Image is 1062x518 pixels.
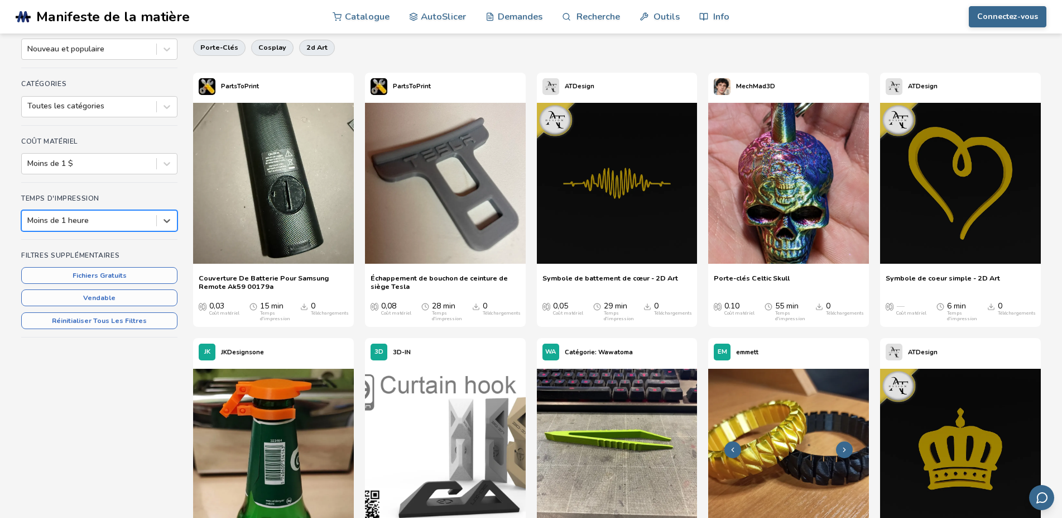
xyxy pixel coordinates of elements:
[21,80,177,88] h4: Catégories
[209,302,239,316] div: 0,03
[826,302,864,316] div: 0
[371,274,520,291] a: Échappement de bouchon de ceinture de siège Tesla
[775,311,813,321] div: Temps d'impression
[886,78,902,95] img: ATDesign's profile
[311,311,349,316] div: Téléchargements
[886,274,1000,291] a: Symbole de coeur simple - 2D Art
[908,80,938,92] p: ATDesign
[371,78,387,95] img: PartsToPrint's profile
[765,302,772,311] span: Average Print Time
[421,302,429,311] span: Average Print Time
[21,267,177,284] button: Fichiers Gratuits
[998,311,1036,316] div: Téléchargements
[908,346,938,358] p: ATDesign
[593,302,601,311] span: Average Print Time
[483,302,521,316] div: 0
[199,274,348,291] a: Couverture De Batterie Pour Samsung Remote Ak59 00179a
[886,302,893,311] span: Average Cost
[886,344,902,360] img: ATDesign's profile
[896,311,926,316] div: Coût matériel
[936,302,944,311] span: Average Print Time
[545,349,556,356] span: WA
[537,73,600,101] a: ATDesign's profileATDesign
[371,302,378,311] span: Average Cost
[472,302,480,311] span: Downloads
[714,274,790,291] a: Porte-clés Celtic Skull
[643,302,651,311] span: Downloads
[880,338,943,366] a: ATDesign's profileATDesign
[826,311,864,316] div: Téléchargements
[260,311,297,321] div: Temps d'impression
[775,302,813,321] div: 55 min
[708,73,781,101] a: MechMad3D's profileMechMad3D
[724,311,755,316] div: Coût matériel
[815,302,823,311] span: Downloads
[204,349,210,356] span: JK
[311,302,349,316] div: 0
[714,302,722,311] span: Average Cost
[199,78,215,95] img: PartsToPrint's profile
[393,346,411,358] p: 3D-IN
[724,302,755,316] div: 0.10
[542,78,559,95] img: ATDesign's profile
[880,73,943,101] a: ATDesign's profileATDesign
[299,40,335,55] button: 2d art
[381,311,411,316] div: Coût matériel
[987,302,995,311] span: Downloads
[553,302,583,316] div: 0,05
[27,45,30,54] input: Nouveau et populaire
[21,312,177,329] button: Réinitialiser Tous Les Filtres
[193,40,246,55] button: porte-clés
[300,302,308,311] span: Downloads
[251,40,294,55] button: Cosplay
[221,80,259,92] p: PartsToPrint
[896,302,904,311] span: —
[365,73,436,101] a: PartsToPrint's profilePartsToPrint
[432,302,469,321] div: 28 min
[604,302,641,321] div: 29 min
[249,302,257,311] span: Average Print Time
[736,346,758,358] p: emmett
[432,311,469,321] div: Temps d'impression
[21,194,177,202] h4: Temps d'impression
[193,73,265,101] a: PartsToPrint's profilePartsToPrint
[209,311,239,316] div: Coût matériel
[21,251,177,259] h4: Filtres supplémentaires
[736,80,775,92] p: MechMad3D
[542,274,678,291] a: Symbole de battement de cœur - 2D Art
[998,302,1036,316] div: 0
[393,80,431,92] p: PartsToPrint
[374,349,383,356] span: 3D
[36,9,190,25] span: Manifeste de la matière
[565,80,594,92] p: ATDesign
[221,346,264,358] p: JKDesignsone
[654,302,692,316] div: 0
[565,346,633,358] p: Catégorie: Wawatoma
[718,349,727,356] span: EM
[381,302,411,316] div: 0,08
[27,102,30,111] input: Toutes les catégories
[483,311,521,316] div: Téléchargements
[21,289,177,306] button: Vendable
[553,311,583,316] div: Coût matériel
[1029,485,1054,510] button: Envoyer un feedback par email
[542,302,550,311] span: Average Cost
[969,6,1046,27] button: Connectez-vous
[199,302,206,311] span: Average Cost
[947,311,984,321] div: Temps d'impression
[947,302,984,321] div: 6 min
[604,311,641,321] div: Temps d'impression
[654,311,692,316] div: Téléchargements
[260,302,297,321] div: 15 min
[714,78,731,95] img: MechMad3D's profile
[21,137,177,145] h4: Coût matériel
